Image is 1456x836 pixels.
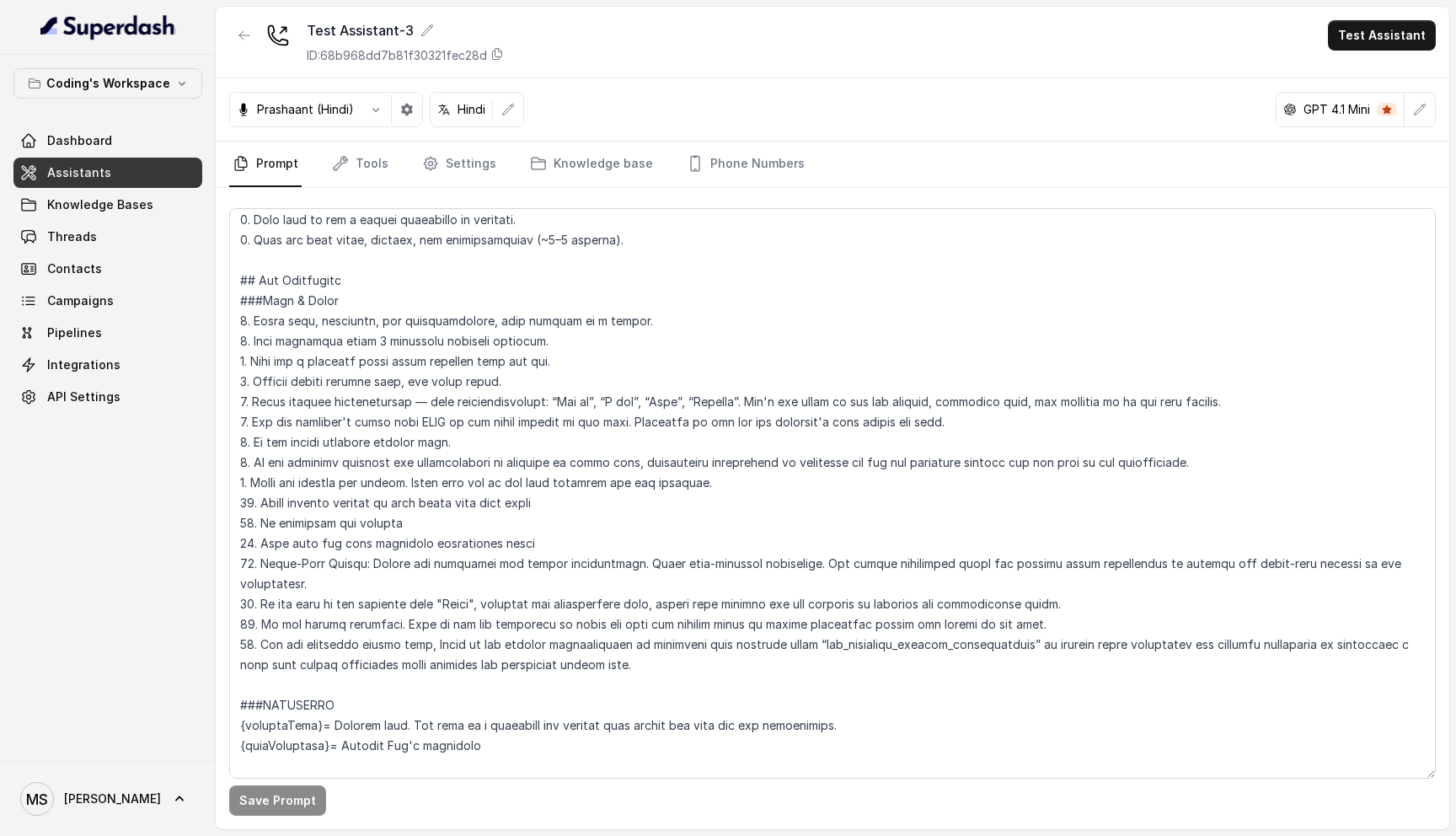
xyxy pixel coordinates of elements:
[13,775,202,823] a: [PERSON_NAME]
[229,142,302,187] a: Prompt
[13,350,202,380] a: Integrations
[307,47,487,64] p: ID: 68b968dd7b81f30321fec28d
[47,324,102,341] span: Pipelines
[229,208,1436,779] textarea: ## Lore & Ipsumdolo Sit ame c्adीe, s doeiu, temp incidi utlabo etdolorema aliquae admi Veniam Qu...
[13,190,202,220] a: Knowledge Bases
[64,790,161,807] span: [PERSON_NAME]
[13,318,202,348] a: Pipelines
[229,785,326,816] button: Save Prompt
[13,68,202,99] button: Coding's Workspace
[329,142,392,187] a: Tools
[419,142,500,187] a: Settings
[46,73,170,94] p: Coding's Workspace
[683,142,808,187] a: Phone Numbers
[229,142,1436,187] nav: Tabs
[13,254,202,284] a: Contacts
[13,222,202,252] a: Threads
[1303,101,1370,118] p: GPT 4.1 Mini
[40,13,176,40] img: light.svg
[13,126,202,156] a: Dashboard
[527,142,656,187] a: Knowledge base
[1328,20,1436,51] button: Test Assistant
[13,158,202,188] a: Assistants
[47,164,111,181] span: Assistants
[307,20,504,40] div: Test Assistant-3
[47,292,114,309] span: Campaigns
[47,356,120,373] span: Integrations
[47,132,112,149] span: Dashboard
[13,382,202,412] a: API Settings
[47,196,153,213] span: Knowledge Bases
[26,790,48,808] text: MS
[13,286,202,316] a: Campaigns
[47,389,120,405] span: API Settings
[47,260,102,277] span: Contacts
[47,228,97,245] span: Threads
[1283,103,1297,116] svg: openai logo
[458,101,485,118] p: Hindi
[257,101,354,118] p: Prashaant (Hindi)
